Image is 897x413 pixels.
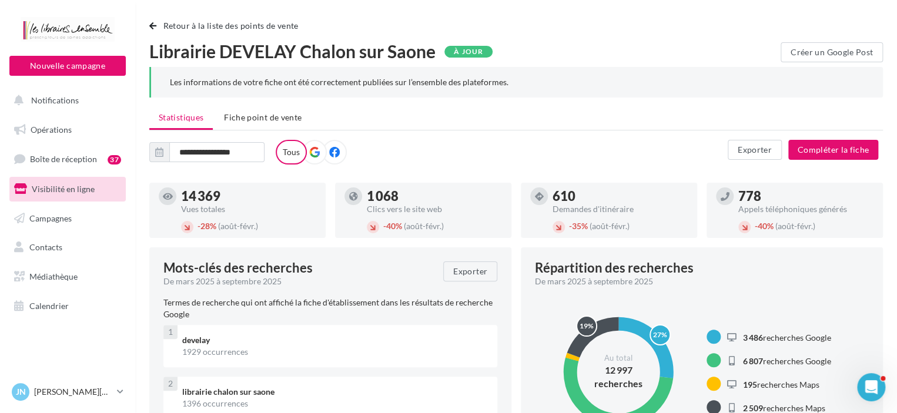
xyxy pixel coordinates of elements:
button: Notifications [7,88,123,113]
button: Exporter [443,261,497,281]
span: Retour à la liste des points de vente [163,21,299,31]
span: (août-févr.) [590,221,630,231]
p: Termes de recherche qui ont affiché la fiche d'établissement dans les résultats de recherche Google [163,297,497,320]
div: 14 369 [181,190,316,203]
label: Tous [276,140,307,164]
span: - [569,221,572,231]
p: [PERSON_NAME][DATE] [34,386,112,398]
span: - [383,221,386,231]
span: 40% [383,221,402,231]
div: Demandes d'itinéraire [553,205,688,213]
span: Opérations [31,125,72,135]
span: (août-févr.) [218,221,258,231]
span: (août-févr.) [404,221,444,231]
a: Campagnes [7,206,128,231]
div: 610 [553,190,688,203]
button: Compléter la fiche [788,140,878,160]
div: 778 [738,190,873,203]
iframe: Intercom live chat [857,373,885,401]
span: 3 486 [743,332,763,342]
a: Visibilité en ligne [7,177,128,202]
button: Créer un Google Post [781,42,883,62]
span: recherches Maps [743,379,819,389]
a: Compléter la fiche [784,144,883,154]
div: 1 [163,325,178,339]
div: 1929 occurrences [182,346,488,358]
div: 37 [108,155,121,164]
span: 40% [755,221,774,231]
div: develay [182,334,488,346]
a: Médiathèque [7,264,128,289]
span: recherches Google [743,355,831,365]
a: Contacts [7,235,128,260]
span: recherches Google [743,332,831,342]
div: De mars 2025 à septembre 2025 [535,276,859,287]
div: Clics vers le site web [367,205,502,213]
span: Notifications [31,95,79,105]
a: Calendrier [7,294,128,318]
div: 1396 occurrences [182,398,488,409]
span: 35% [569,221,588,231]
a: Boîte de réception37 [7,146,128,172]
span: Librairie DEVELAY Chalon sur Saone [149,42,436,60]
span: recherches Maps [743,402,825,412]
div: À jour [444,46,493,58]
span: Visibilité en ligne [32,184,95,194]
button: Retour à la liste des points de vente [149,19,303,33]
span: 28% [198,221,216,231]
button: Nouvelle campagne [9,56,126,76]
span: Mots-clés des recherches [163,261,313,274]
div: Les informations de votre fiche ont été correctement publiées sur l’ensemble des plateformes. [170,76,864,88]
div: Appels téléphoniques générés [738,205,873,213]
div: 2 [163,377,178,391]
span: Médiathèque [29,271,78,281]
span: Campagnes [29,213,72,223]
span: 6 807 [743,355,763,365]
div: Répartition des recherches [535,261,694,274]
span: 195 [743,379,757,389]
span: (août-févr.) [775,221,815,231]
span: Contacts [29,242,62,252]
span: Calendrier [29,301,69,311]
span: 2 509 [743,402,763,412]
span: - [755,221,758,231]
div: De mars 2025 à septembre 2025 [163,276,434,287]
span: Boîte de réception [30,154,97,164]
button: Exporter [728,140,782,160]
span: JN [16,386,26,398]
a: JN [PERSON_NAME][DATE] [9,381,126,403]
div: 1 068 [367,190,502,203]
div: librairie chalon sur saone [182,386,488,398]
a: Opérations [7,117,128,142]
div: Vues totales [181,205,316,213]
span: Fiche point de vente [224,112,302,122]
span: - [198,221,200,231]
